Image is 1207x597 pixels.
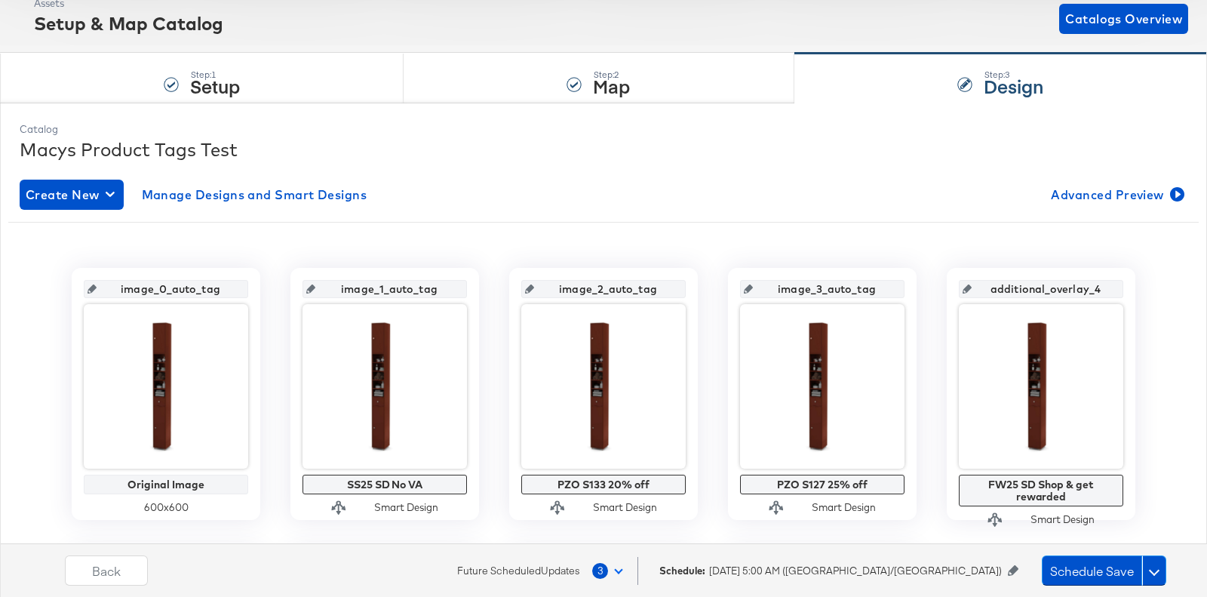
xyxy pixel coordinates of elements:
div: Smart Design [812,500,876,515]
div: Step: 1 [190,69,240,80]
div: Catalog [20,122,1187,137]
span: 3 [592,563,608,579]
div: Step: 3 [984,69,1043,80]
button: 3 [591,557,630,584]
div: [DATE] 5:00 AM ([GEOGRAPHIC_DATA]/[GEOGRAPHIC_DATA]) [659,564,1038,578]
button: Manage Designs and Smart Designs [136,180,373,210]
span: Catalogs Overview [1065,8,1182,29]
span: Manage Designs and Smart Designs [142,184,367,205]
span: Create New [26,184,118,205]
div: Smart Design [374,500,438,515]
button: Schedule Save [1042,555,1142,586]
div: Original Image [88,479,244,491]
div: Setup & Map Catalog [34,11,223,36]
div: Macys Product Tags Test [20,137,1187,162]
button: Create New [20,180,124,210]
div: 600 x 600 [84,500,248,515]
div: Smart Design [1030,512,1095,527]
button: Back [65,555,148,586]
strong: Map [593,73,630,98]
div: Smart Design [593,500,657,515]
div: PZO S133 20% off [525,479,682,491]
strong: Design [984,73,1043,98]
div: FW25 SD Shop & get rewarded [963,479,1119,503]
button: Catalogs Overview [1059,4,1188,34]
span: Future Scheduled Updates [457,564,580,578]
div: PZO S127 25% off [744,479,901,491]
div: SS25 SD No VA [306,479,463,491]
span: Advanced Preview [1051,184,1181,205]
button: Advanced Preview [1045,180,1187,210]
strong: Setup [190,73,240,98]
div: Step: 2 [593,69,630,80]
div: Schedule: [659,564,705,578]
